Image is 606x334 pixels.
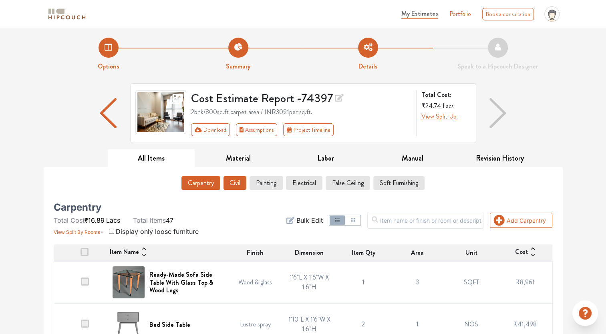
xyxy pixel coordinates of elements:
[411,248,424,258] span: Area
[456,149,544,167] button: Revision History
[515,247,528,258] span: Cost
[47,5,87,23] span: logo-horizontal.svg
[223,176,246,190] button: Civil
[110,247,139,258] span: Item Name
[489,98,505,128] img: arrow right
[228,262,282,304] td: Wood & glass
[116,227,199,235] span: Display only loose furniture
[373,176,425,190] button: Soft Furnishing
[191,123,230,136] button: Download
[191,123,340,136] div: First group
[444,262,498,304] td: SQFT
[282,149,369,167] button: Labor
[516,278,535,287] span: ₹8,961
[135,90,187,134] img: gallery
[226,62,250,71] strong: Summary
[54,216,85,224] span: Total Cost
[295,248,324,258] span: Dimension
[513,320,537,329] span: ₹41,498
[283,123,334,136] button: Project Timeline
[421,112,457,121] button: View Split Up
[326,176,370,190] button: False Ceiling
[286,176,322,190] button: Electrical
[47,7,87,21] img: logo-horizontal.svg
[247,248,264,258] span: Finish
[482,8,534,20] div: Book a consultation
[421,101,441,111] span: ₹24.74
[54,225,104,236] button: View Split By Rooms
[236,123,278,136] button: Assumptions
[191,90,411,106] h3: Cost Estimate Report - 74397
[98,62,119,71] strong: Options
[465,248,477,258] span: Unit
[367,212,483,229] input: Item name or finish or room or description
[421,90,469,100] strong: Total Cost:
[108,149,195,167] button: All Items
[133,215,173,225] li: 47
[457,62,538,71] strong: Speak to a Hipcouch Designer
[100,98,116,128] img: arrow left
[250,176,283,190] button: Painting
[490,213,552,228] button: Add Carpentry
[191,107,411,117] div: 2bhk / 800 sq.ft carpet area / INR 3091 per sq.ft.
[85,216,105,224] span: ₹16.89
[106,216,120,224] span: Lacs
[133,216,166,224] span: Total Items
[296,215,322,225] span: Bulk Edit
[54,204,101,211] h5: Carpentry
[401,9,438,18] span: My Estimates
[286,215,322,225] button: Bulk Edit
[390,262,444,304] td: 3
[369,149,456,167] button: Manual
[113,266,145,298] img: Ready-Made Sofa Side Table With Glass Top & Wood Legs
[449,9,471,19] a: Portfolio
[191,123,411,136] div: Toolbar with button groups
[352,248,375,258] span: Item Qty
[149,271,223,294] h6: Ready-Made Sofa Side Table With Glass Top & Wood Legs
[443,101,454,111] span: Lacs
[54,229,100,235] span: View Split By Rooms
[282,262,336,304] td: 1'6"L X 1'6"W X 1'6"H
[181,176,220,190] button: Carpentry
[149,321,190,328] h6: Bed Side Table
[195,149,282,167] button: Material
[336,262,391,304] td: 1
[358,62,378,71] strong: Details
